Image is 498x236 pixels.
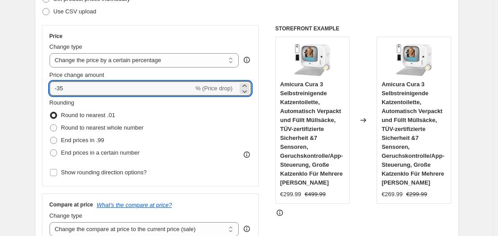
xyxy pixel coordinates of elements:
span: End prices in .99 [61,137,104,143]
input: -15 [50,81,194,96]
img: 71ruuoHLJWL_80x.jpg [295,42,330,77]
div: €269.99 [382,190,403,199]
span: Amicura Cura 3 Selbstreinigende Katzentoilette, Automatisch Verpackt und Füllt Müllsäcke, TÜV-zer... [280,81,343,186]
h3: Price [50,33,62,40]
span: End prices in a certain number [61,149,140,156]
strike: €499.99 [305,190,326,199]
div: help [242,224,251,233]
h6: STOREFRONT EXAMPLE [275,25,452,32]
span: Change type [50,43,83,50]
strike: €299.99 [406,190,427,199]
button: What's the compare at price? [97,202,172,208]
span: Price change amount [50,72,104,78]
div: help [242,55,251,64]
span: Round to nearest whole number [61,124,144,131]
h3: Compare at price [50,201,93,208]
div: €299.99 [280,190,301,199]
span: Rounding [50,99,75,106]
span: % (Price drop) [195,85,232,92]
span: Show rounding direction options? [61,169,147,176]
span: Round to nearest .01 [61,112,115,118]
span: Amicura Cura 3 Selbstreinigende Katzentoilette, Automatisch Verpackt und Füllt Müllsäcke, TÜV-zer... [382,81,444,186]
span: Change type [50,212,83,219]
span: Use CSV upload [54,8,96,15]
img: 71ruuoHLJWL_80x.jpg [396,42,432,77]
